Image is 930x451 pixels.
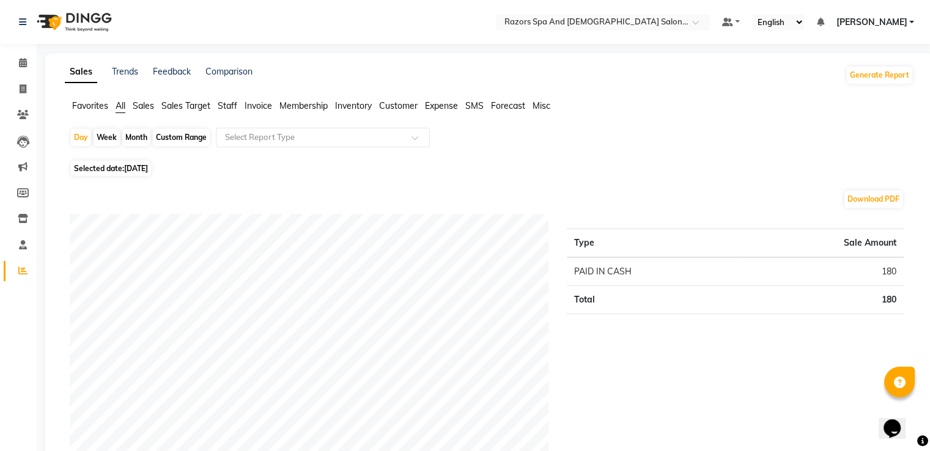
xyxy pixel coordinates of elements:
button: Download PDF [844,191,902,208]
a: Sales [65,61,97,83]
td: PAID IN CASH [567,257,741,286]
iframe: chat widget [879,402,918,439]
span: Favorites [72,100,108,111]
a: Comparison [205,66,253,77]
div: Month [122,129,150,146]
span: Customer [379,100,418,111]
span: Expense [425,100,458,111]
div: Day [71,129,91,146]
th: Type [567,229,741,258]
span: Sales [133,100,154,111]
th: Sale Amount [741,229,904,258]
span: SMS [465,100,484,111]
span: [DATE] [124,164,148,173]
td: 180 [741,257,904,286]
div: Week [94,129,120,146]
span: [PERSON_NAME] [836,16,907,29]
a: Trends [112,66,138,77]
a: Feedback [153,66,191,77]
div: Custom Range [153,129,210,146]
img: logo [31,5,115,39]
span: Sales Target [161,100,210,111]
span: Invoice [245,100,272,111]
span: Staff [218,100,237,111]
span: Forecast [491,100,525,111]
td: 180 [741,286,904,314]
span: Misc [533,100,550,111]
span: Selected date: [71,161,151,176]
td: Total [567,286,741,314]
span: Inventory [335,100,372,111]
button: Generate Report [847,67,912,84]
span: Membership [279,100,328,111]
span: All [116,100,125,111]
